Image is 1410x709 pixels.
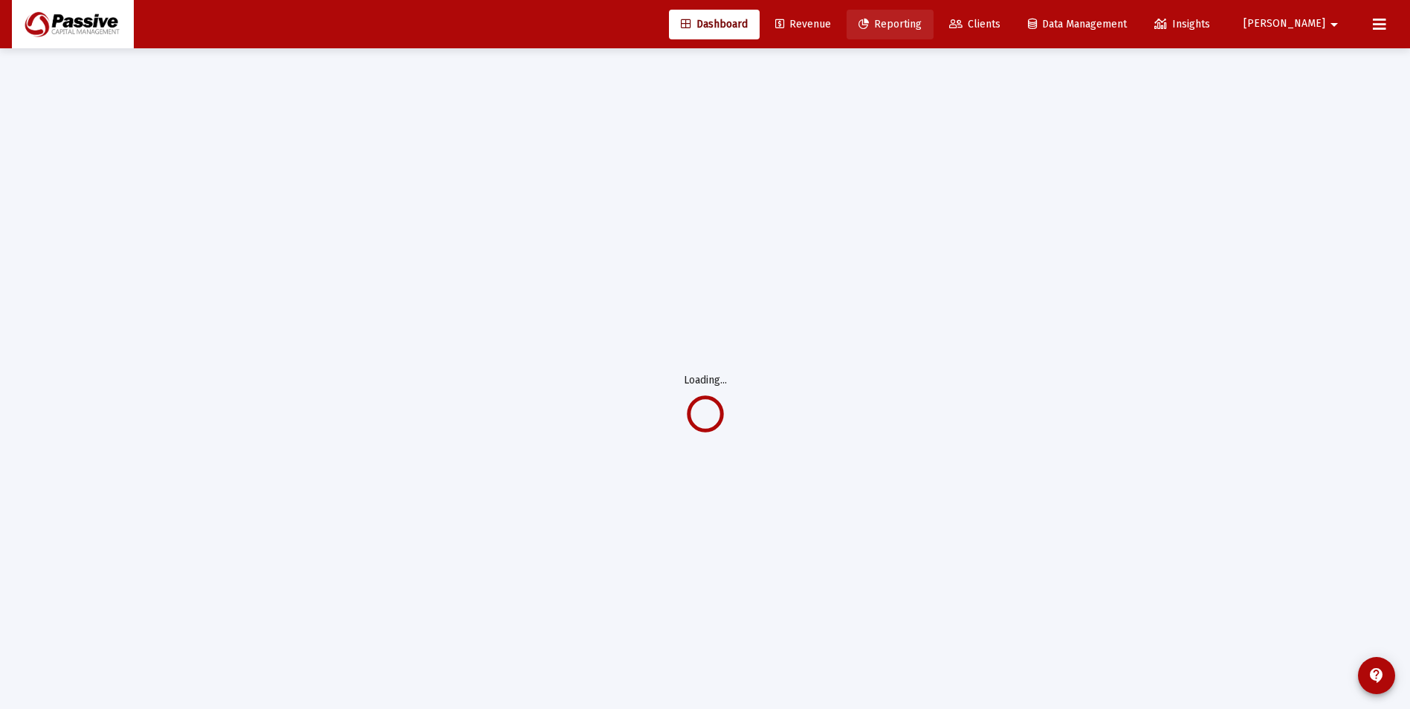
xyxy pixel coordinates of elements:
span: Insights [1154,18,1210,30]
mat-icon: contact_support [1368,667,1385,684]
a: Data Management [1016,10,1139,39]
span: Dashboard [681,18,748,30]
span: Clients [949,18,1000,30]
span: Revenue [775,18,831,30]
a: Clients [937,10,1012,39]
img: Dashboard [23,10,123,39]
a: Insights [1142,10,1222,39]
a: Reporting [847,10,934,39]
a: Dashboard [669,10,760,39]
a: Revenue [763,10,843,39]
mat-icon: arrow_drop_down [1325,10,1343,39]
span: Reporting [858,18,922,30]
span: Data Management [1028,18,1127,30]
span: [PERSON_NAME] [1244,18,1325,30]
button: [PERSON_NAME] [1226,9,1361,39]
